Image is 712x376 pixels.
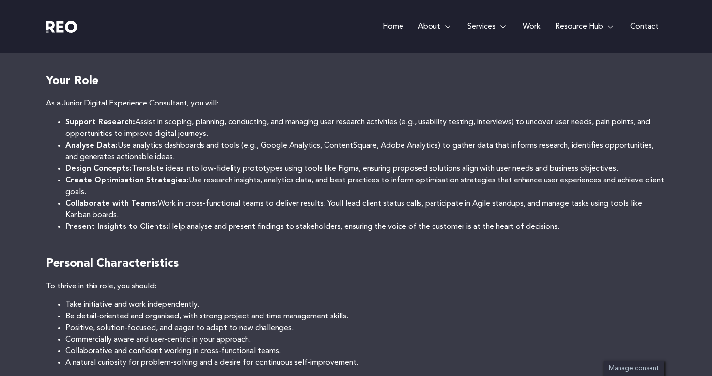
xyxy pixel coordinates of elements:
[65,221,666,233] li: Help analyse and present findings to stakeholders, ensuring the voice of the customer is at the h...
[65,322,666,334] li: Positive, solution-focused, and eager to adapt to new challenges.
[609,365,659,372] span: Manage consent
[65,117,666,140] li: Assist in scoping, planning, conducting, and managing user research activities (e.g., usability t...
[46,281,666,292] p: To thrive in this role, you should:
[65,311,666,322] li: Be detail-oriented and organised, with strong project and time management skills.
[46,98,666,109] p: As a Junior Digital Experience Consultant, you will:
[65,177,189,184] strong: Create Optimisation Strategies:
[65,140,666,163] li: Use analytics dashboards and tools (e.g., Google Analytics, ContentSquare, Adobe Analytics) to ga...
[65,223,169,231] strong: Present Insights to Clients:
[65,119,135,126] strong: Support Research:
[65,299,666,311] li: Take initiative and work independently.
[65,200,158,208] strong: Collaborate with Teams:
[65,165,132,173] strong: Design Concepts:
[46,75,98,87] strong: Your Role
[65,346,666,357] li: Collaborative and confident working in cross-functional teams.
[65,198,666,221] li: Work in cross-functional teams to deliver results. Youll lead client status calls, participate in...
[65,142,118,150] strong: Analyse Data:
[46,258,179,270] strong: Personal Characteristics
[65,334,666,346] li: Commercially aware and user-centric in your approach.
[65,163,666,175] li: Translate ideas into low-fidelity prototypes using tools like Figma, ensuring proposed solutions ...
[65,357,666,369] li: A natural curiosity for problem-solving and a desire for continuous self-improvement.
[65,175,666,198] li: Use research insights, analytics data, and best practices to inform optimisation strategies that ...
